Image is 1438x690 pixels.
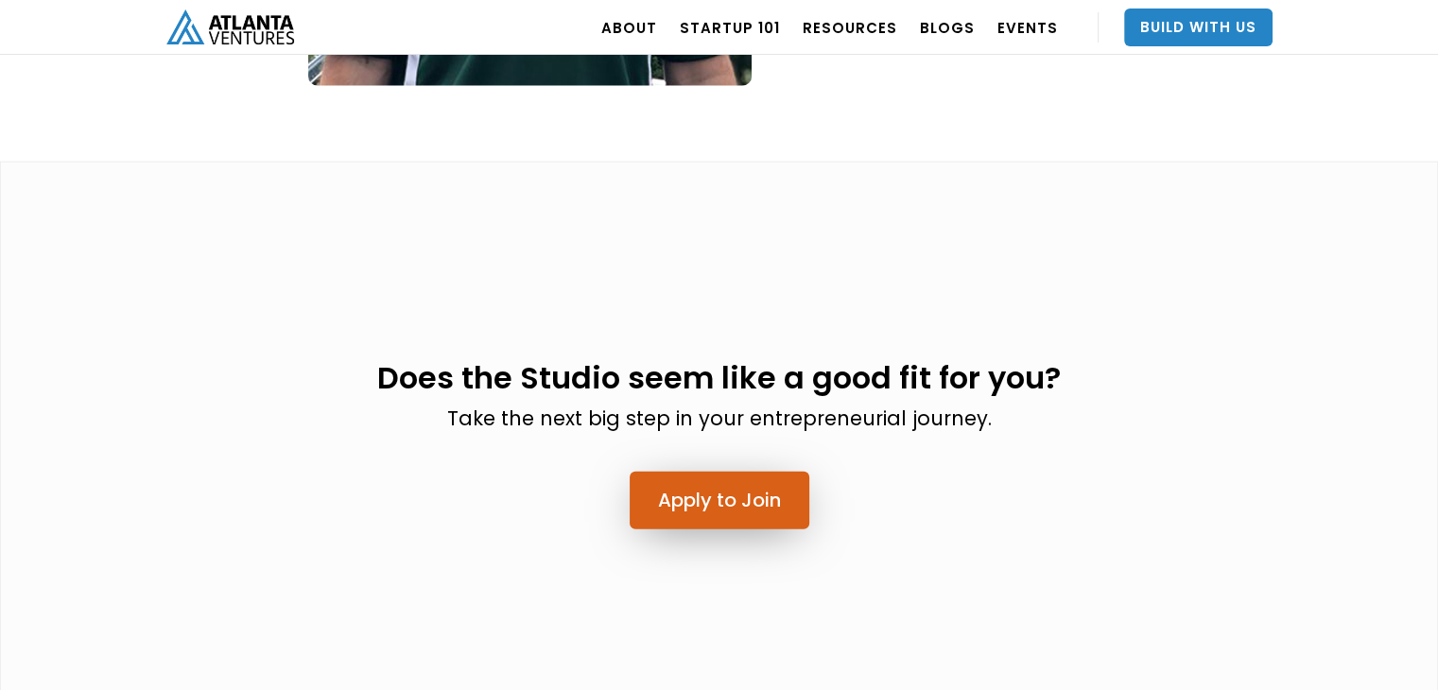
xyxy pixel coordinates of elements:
a: ABOUT [601,1,657,54]
h2: Does the Studio seem like a good fit for you? [377,361,1061,394]
a: Apply to Join [630,472,809,529]
a: BLOGS [920,1,975,54]
a: RESOURCES [803,1,897,54]
a: Startup 101 [680,1,780,54]
a: Build With Us [1124,9,1273,46]
a: EVENTS [997,1,1058,54]
p: Take the next big step in your entrepreneurial journey. [377,404,1061,434]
